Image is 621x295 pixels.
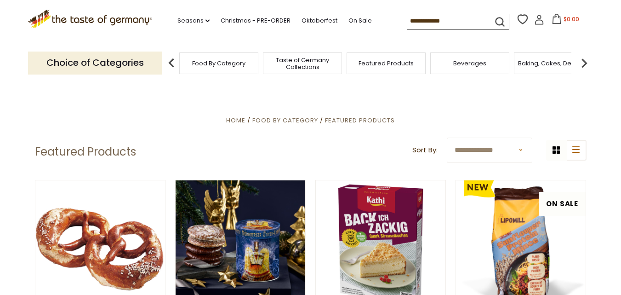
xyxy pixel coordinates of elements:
[266,57,339,70] a: Taste of Germany Collections
[177,16,210,26] a: Seasons
[453,60,486,67] a: Beverages
[359,60,414,67] a: Featured Products
[226,116,245,125] a: Home
[221,16,291,26] a: Christmas - PRE-ORDER
[348,16,372,26] a: On Sale
[252,116,318,125] a: Food By Category
[35,145,136,159] h1: Featured Products
[302,16,337,26] a: Oktoberfest
[412,145,438,156] label: Sort By:
[575,54,593,72] img: next arrow
[28,52,162,74] p: Choice of Categories
[325,116,395,125] a: Featured Products
[546,14,585,28] button: $0.00
[192,60,245,67] a: Food By Category
[162,54,181,72] img: previous arrow
[518,60,589,67] a: Baking, Cakes, Desserts
[564,15,579,23] span: $0.00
